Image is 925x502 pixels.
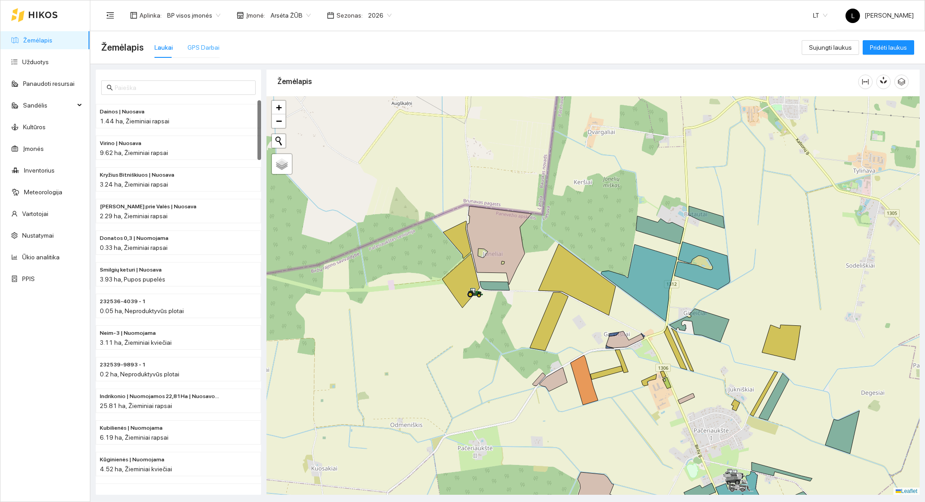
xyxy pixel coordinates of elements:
a: Panaudoti resursai [23,80,75,87]
span: 6.19 ha, Žieminiai rapsai [100,434,168,441]
a: Inventorius [24,167,55,174]
span: Arsėta ŽŪB [271,9,311,22]
span: 2.29 ha, Žieminiai rapsai [100,212,168,220]
a: Leaflet [896,488,917,494]
button: Pridėti laukus [863,40,914,55]
span: LT [813,9,827,22]
span: [PERSON_NAME] [846,12,914,19]
span: column-width [859,78,872,85]
span: Kubilienės | Nuomojama [100,424,163,432]
input: Paieška [115,83,250,93]
a: Žemėlapis [23,37,52,44]
a: Sujungti laukus [802,44,859,51]
a: Pridėti laukus [863,44,914,51]
span: 1.44 ha, Žieminiai rapsai [100,117,169,125]
span: Žemėlapis [101,40,144,55]
span: 232536-4039 - 1 [100,297,146,306]
span: Sezonas : [336,10,363,20]
a: Kultūros [23,123,46,131]
button: column-width [858,75,873,89]
span: + [276,102,282,113]
span: Virino | Nuosava [100,139,141,148]
span: Donatos 0,3 | Nuomojama [100,234,168,243]
span: Smilgių keturi | Nuosava [100,266,162,274]
span: Neim-3 | Nuomojama [100,329,156,338]
span: 0.33 ha, Žieminiai rapsai [100,244,168,251]
button: menu-fold [101,6,119,24]
span: 3.93 ha, Pupos pupelės [100,276,165,283]
a: Layers [272,154,292,174]
div: Žemėlapis [277,69,858,94]
a: Zoom out [272,114,285,128]
span: 3.11 ha, Žieminiai kviečiai [100,339,172,346]
span: L [851,9,855,23]
span: Rolando prie Valės | Nuosava [100,202,196,211]
span: Sujungti laukus [809,42,852,52]
span: Kryžius Bitniškiuos | Nuosava [100,171,174,179]
span: Kūginienės | Nuomojama [100,455,164,464]
button: Initiate a new search [272,134,285,148]
a: Užduotys [22,58,49,66]
span: Indrikonio | Nuomojamos 22,81Ha | Nuosavos 3,00 Ha [100,392,221,401]
span: Dainos | Nuosava [100,108,145,116]
span: layout [130,12,137,19]
span: 0.2 ha, Neproduktyvūs plotai [100,371,179,378]
span: 4.52 ha, Žieminiai kviečiai [100,465,172,473]
a: Zoom in [272,101,285,114]
span: shop [237,12,244,19]
a: Nustatymai [22,232,54,239]
span: Aplinka : [140,10,162,20]
span: search [107,84,113,91]
button: Sujungti laukus [802,40,859,55]
div: Laukai [154,42,173,52]
span: 2026 [368,9,392,22]
span: 0.05 ha, Neproduktyvūs plotai [100,307,184,314]
a: Vartotojai [22,210,48,217]
span: calendar [327,12,334,19]
a: Įmonės [23,145,44,152]
span: 3.24 ha, Žieminiai rapsai [100,181,168,188]
span: Įmonė : [246,10,265,20]
a: PPIS [22,275,35,282]
span: Pridėti laukus [870,42,907,52]
span: 9.62 ha, Žieminiai rapsai [100,149,168,156]
span: 25.81 ha, Žieminiai rapsai [100,402,172,409]
span: BP visos įmonės [167,9,220,22]
a: Meteorologija [24,188,62,196]
div: GPS Darbai [187,42,220,52]
span: 232539-9893 - 1 [100,361,146,369]
span: − [276,115,282,127]
span: Sandėlis [23,96,75,114]
a: Ūkio analitika [22,253,60,261]
span: menu-fold [106,11,114,19]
